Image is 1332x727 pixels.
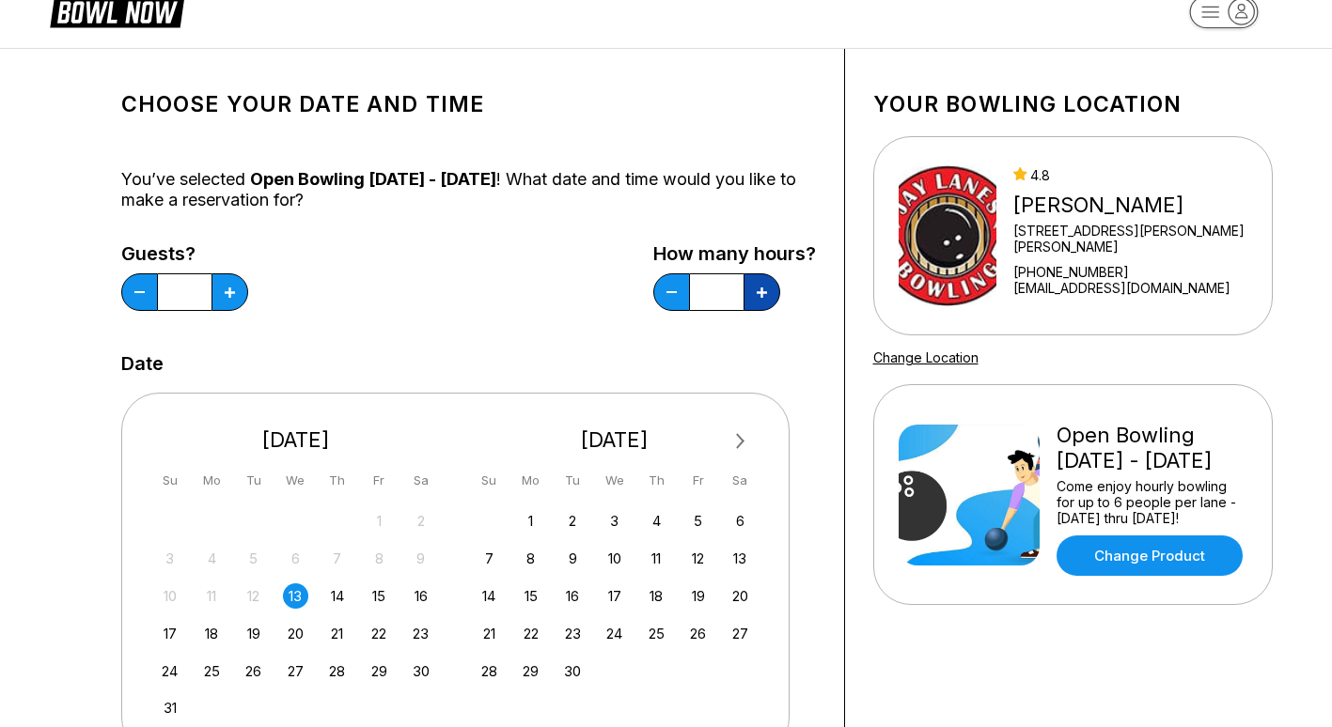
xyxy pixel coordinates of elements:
div: Choose Sunday, August 31st, 2025 [157,695,182,720]
div: Not available Sunday, August 3rd, 2025 [157,546,182,571]
div: Choose Monday, September 29th, 2025 [518,658,543,684]
div: Mo [518,468,543,493]
div: We [283,468,308,493]
div: Choose Friday, September 5th, 2025 [685,508,711,534]
div: Choose Tuesday, September 23rd, 2025 [560,621,586,646]
div: Choose Friday, August 29th, 2025 [367,658,392,684]
div: Choose Sunday, September 21st, 2025 [477,621,502,646]
div: Choose Tuesday, September 30th, 2025 [560,658,586,684]
div: [DATE] [469,427,760,453]
label: Guests? [121,243,248,264]
div: Choose Monday, August 18th, 2025 [199,621,225,646]
div: Mo [199,468,225,493]
div: Choose Saturday, August 16th, 2025 [408,583,433,609]
div: Su [477,468,502,493]
div: We [602,468,627,493]
div: Choose Thursday, August 21st, 2025 [324,621,350,646]
div: Fr [685,468,711,493]
div: Choose Sunday, September 7th, 2025 [477,546,502,571]
div: Choose Tuesday, September 2nd, 2025 [560,508,586,534]
div: Choose Sunday, September 28th, 2025 [477,658,502,684]
div: Th [324,468,350,493]
div: Choose Wednesday, September 10th, 2025 [602,546,627,571]
div: Choose Thursday, September 18th, 2025 [644,583,669,609]
div: Choose Monday, August 25th, 2025 [199,658,225,684]
div: Choose Monday, September 8th, 2025 [518,546,543,571]
div: [STREET_ADDRESS][PERSON_NAME][PERSON_NAME] [1013,223,1247,255]
div: month 2025-09 [474,506,756,684]
div: Not available Saturday, August 2nd, 2025 [408,508,433,534]
div: Choose Sunday, August 24th, 2025 [157,658,182,684]
div: [PERSON_NAME] [1013,193,1247,218]
div: Not available Sunday, August 10th, 2025 [157,583,182,609]
div: Not available Tuesday, August 5th, 2025 [241,546,266,571]
div: You’ve selected ! What date and time would you like to make a reservation for? [121,169,816,210]
div: Choose Sunday, September 14th, 2025 [477,583,502,609]
div: Not available Monday, August 4th, 2025 [199,546,225,571]
div: Choose Saturday, August 23rd, 2025 [408,621,433,646]
div: Choose Thursday, August 14th, 2025 [324,583,350,609]
div: month 2025-08 [155,506,437,721]
div: Choose Saturday, September 13th, 2025 [728,546,753,571]
span: Open Bowling [DATE] - [DATE] [250,169,496,189]
div: Come enjoy hourly bowling for up to 6 people per lane - [DATE] thru [DATE]! [1057,478,1247,526]
button: Next Month [726,426,756,456]
div: [DATE] [150,427,442,453]
div: Choose Friday, September 19th, 2025 [685,583,711,609]
div: Choose Thursday, September 25th, 2025 [644,621,669,646]
div: Fr [367,468,392,493]
img: Open Bowling Sunday - Thursday [899,425,1040,565]
div: Choose Tuesday, August 19th, 2025 [241,621,266,646]
div: Choose Friday, September 26th, 2025 [685,621,711,646]
div: Open Bowling [DATE] - [DATE] [1057,423,1247,473]
div: Choose Tuesday, September 16th, 2025 [560,583,586,609]
div: Choose Thursday, September 4th, 2025 [644,508,669,534]
label: How many hours? [653,243,816,264]
div: Choose Tuesday, September 9th, 2025 [560,546,586,571]
div: Sa [728,468,753,493]
img: Jay Lanes [899,165,996,306]
div: Choose Saturday, September 20th, 2025 [728,583,753,609]
div: Choose Wednesday, September 17th, 2025 [602,583,627,609]
div: Not available Saturday, August 9th, 2025 [408,546,433,571]
div: Tu [560,468,586,493]
div: Choose Wednesday, August 13th, 2025 [283,583,308,609]
div: Choose Wednesday, August 20th, 2025 [283,621,308,646]
h1: Choose your Date and time [121,91,816,117]
div: Choose Saturday, September 6th, 2025 [728,508,753,534]
div: Choose Tuesday, August 26th, 2025 [241,658,266,684]
label: Date [121,353,164,374]
div: Choose Saturday, September 27th, 2025 [728,621,753,646]
a: Change Product [1057,535,1243,576]
div: [PHONE_NUMBER] [1013,264,1247,280]
div: Choose Friday, August 15th, 2025 [367,583,392,609]
div: Not available Wednesday, August 6th, 2025 [283,546,308,571]
div: Choose Monday, September 1st, 2025 [518,508,543,534]
div: Sa [408,468,433,493]
div: Choose Monday, September 22nd, 2025 [518,621,543,646]
div: Su [157,468,182,493]
div: Choose Wednesday, September 24th, 2025 [602,621,627,646]
div: Choose Wednesday, September 3rd, 2025 [602,508,627,534]
a: [EMAIL_ADDRESS][DOMAIN_NAME] [1013,280,1247,296]
div: Choose Saturday, August 30th, 2025 [408,658,433,684]
div: Not available Tuesday, August 12th, 2025 [241,583,266,609]
div: Not available Monday, August 11th, 2025 [199,583,225,609]
div: Choose Friday, September 12th, 2025 [685,546,711,571]
div: Choose Thursday, September 11th, 2025 [644,546,669,571]
div: Not available Friday, August 1st, 2025 [367,508,392,534]
div: Th [644,468,669,493]
div: Choose Friday, August 22nd, 2025 [367,621,392,646]
div: 4.8 [1013,167,1247,183]
div: Not available Thursday, August 7th, 2025 [324,546,350,571]
div: Not available Friday, August 8th, 2025 [367,546,392,571]
h1: Your bowling location [873,91,1273,117]
div: Tu [241,468,266,493]
div: Choose Wednesday, August 27th, 2025 [283,658,308,684]
div: Choose Sunday, August 17th, 2025 [157,621,182,646]
div: Choose Thursday, August 28th, 2025 [324,658,350,684]
div: Choose Monday, September 15th, 2025 [518,583,543,609]
a: Change Location [873,349,979,365]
